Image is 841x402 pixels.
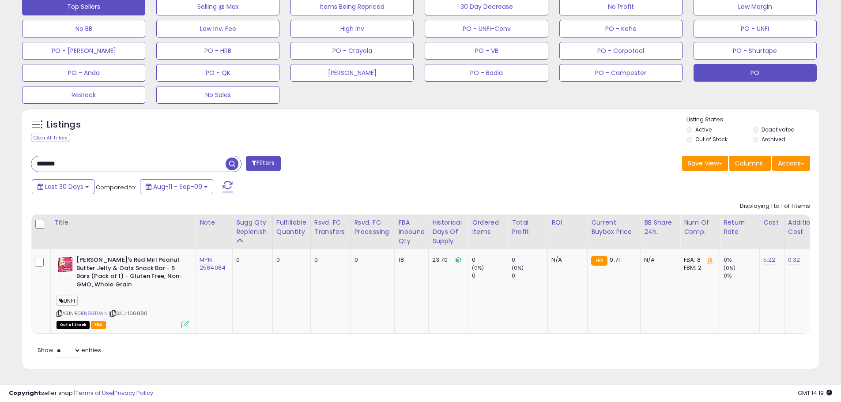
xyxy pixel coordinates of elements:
[398,256,422,264] div: 18
[156,20,279,38] button: Low Inv. Fee
[695,135,728,143] label: Out of Stock
[763,218,781,227] div: Cost
[75,310,108,317] a: B0BN8GTLWN
[200,218,229,227] div: Note
[31,134,70,142] div: Clear All Filters
[156,86,279,104] button: No Sales
[695,126,712,133] label: Active
[512,256,547,264] div: 0
[694,64,817,82] button: PO
[45,182,83,191] span: Last 30 Days
[644,256,673,264] div: N/A
[472,264,484,271] small: (0%)
[22,86,145,104] button: Restock
[57,256,74,274] img: 51k+B99oH1L._SL40_.jpg
[740,202,810,210] div: Displaying 1 to 1 of 1 items
[610,255,620,264] span: 9.71
[22,20,145,38] button: No BB
[140,179,213,194] button: Aug-11 - Sep-09
[684,218,716,237] div: Num of Comp.
[682,156,728,171] button: Save View
[512,218,544,237] div: Total Profit
[246,156,280,171] button: Filters
[290,64,414,82] button: [PERSON_NAME]
[96,183,136,192] span: Compared to:
[472,256,508,264] div: 0
[724,272,759,280] div: 0%
[591,256,607,266] small: FBA
[57,321,90,329] span: All listings that are currently out of stock and unavailable for purchase on Amazon
[355,256,388,264] div: 0
[686,116,819,124] p: Listing States:
[762,135,785,143] label: Archived
[724,218,756,237] div: Return Rate
[290,20,414,38] button: High Inv
[694,20,817,38] button: PO - UNFI
[236,218,269,237] div: Sugg Qty Replenish
[798,389,832,397] span: 2025-10-10 14:19 GMT
[512,264,524,271] small: (0%)
[153,182,202,191] span: Aug-11 - Sep-09
[22,42,145,60] button: PO - [PERSON_NAME]
[591,218,637,237] div: Current Buybox Price
[76,256,184,291] b: [PERSON_NAME]'s Red Mill Peanut Butter Jelly & Oats Snack Bar - 5 Bars (Pack of 1) - Gluten Free,...
[290,42,414,60] button: PO - Crayola
[47,119,81,131] h5: Listings
[559,64,683,82] button: PO - Campester
[156,64,279,82] button: PO - QK
[91,321,106,329] span: FBA
[233,214,273,249] th: Please note that this number is a calculation based on your required days of coverage and your ve...
[22,64,145,82] button: PO - Anda
[57,296,78,306] span: UNFI
[38,346,101,354] span: Show: entries
[472,218,504,237] div: Ordered Items
[200,255,226,272] a: MPN 2584084
[425,20,548,38] button: PO - UNFI-Conv
[314,256,344,264] div: 0
[472,272,508,280] div: 0
[512,272,547,280] div: 0
[724,264,736,271] small: (0%)
[9,389,153,398] div: seller snap | |
[9,389,41,397] strong: Copyright
[551,218,584,227] div: ROI
[788,218,820,237] div: Additional Cost
[32,179,94,194] button: Last 30 Days
[644,218,676,237] div: BB Share 24h.
[114,389,153,397] a: Privacy Policy
[684,256,713,264] div: FBA: 8
[276,218,307,237] div: Fulfillable Quantity
[432,218,464,246] div: Historical Days Of Supply
[762,126,795,133] label: Deactivated
[75,389,113,397] a: Terms of Use
[314,218,347,237] div: Rsvd. FC Transfers
[109,310,147,317] span: | SKU: 106880
[559,20,683,38] button: PO - Kehe
[694,42,817,60] button: PO - Shurtape
[236,256,266,264] div: 0
[788,255,800,264] a: 0.32
[398,218,425,246] div: FBA inbound Qty
[551,256,581,264] div: N/A
[355,218,391,237] div: Rsvd. FC Processing
[54,218,192,227] div: Title
[156,42,279,60] button: PO - HRB
[57,256,189,327] div: ASIN:
[729,156,771,171] button: Columns
[559,42,683,60] button: PO - Corpotool
[735,159,763,168] span: Columns
[684,264,713,272] div: FBM: 2
[724,256,759,264] div: 0%
[276,256,304,264] div: 0
[425,42,548,60] button: PO - VB
[432,256,461,264] div: 23.70
[763,255,776,264] a: 5.22
[425,64,548,82] button: PO - Badia
[772,156,810,171] button: Actions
